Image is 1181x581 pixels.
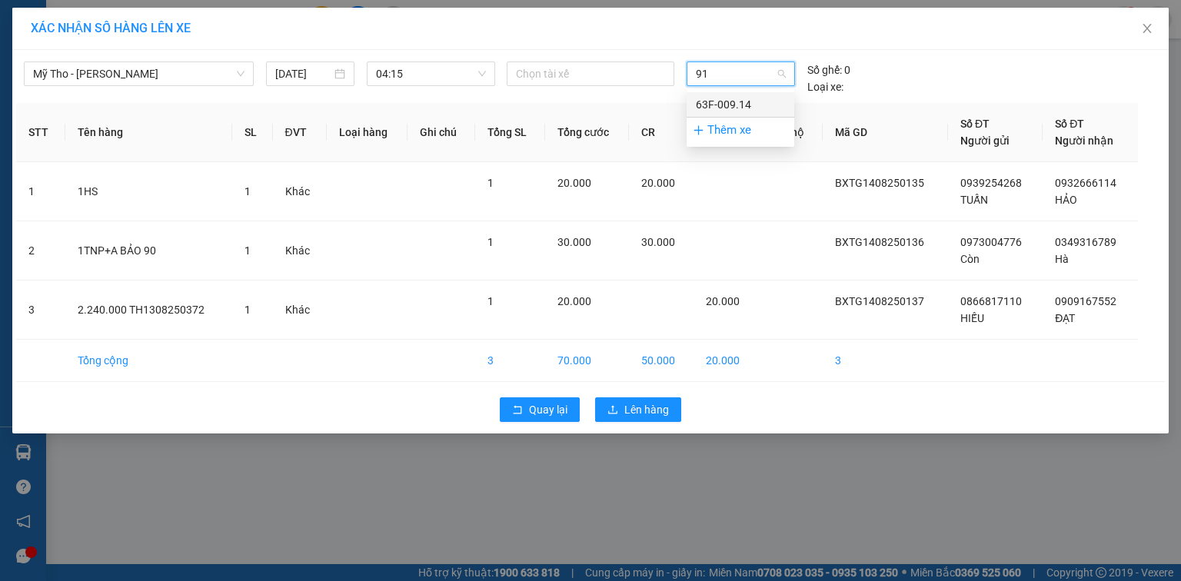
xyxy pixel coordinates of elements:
td: 3 [16,281,65,340]
th: Ghi chú [408,103,475,162]
span: HIẾU [960,312,984,324]
span: rollback [512,404,523,417]
span: BXTG1408250135 [835,177,924,189]
span: Người nhận [1055,134,1113,147]
td: Tổng cộng [65,340,232,382]
div: Thêm xe [687,117,794,144]
button: Close [1126,8,1169,51]
span: Số ĐT [1055,118,1084,130]
span: Người gửi [960,134,1010,147]
th: CR [629,103,694,162]
td: 3 [823,340,948,382]
span: 1 [487,236,494,248]
div: 63F-009.14 [687,92,794,117]
span: upload [607,404,618,417]
td: Khác [273,162,327,221]
th: SL [232,103,273,162]
span: 0973004776 [960,236,1022,248]
span: 30.000 [557,236,591,248]
span: plus [693,124,704,136]
span: 20.000 [706,295,740,307]
span: 0866817110 [960,295,1022,307]
span: Hà [1055,253,1069,265]
span: 1 [245,304,251,316]
span: BXTG1408250136 [835,236,924,248]
td: 2 [16,221,65,281]
th: Loại hàng [327,103,408,162]
div: 63F-009.14 [696,96,785,113]
span: Lên hàng [624,401,669,418]
span: HẢO [1055,194,1077,206]
span: 1 [487,177,494,189]
span: XÁC NHẬN SỐ HÀNG LÊN XE [31,21,191,35]
button: rollbackQuay lại [500,397,580,422]
th: ĐVT [273,103,327,162]
td: 1TNP+A BẢO 90 [65,221,232,281]
span: Mỹ Tho - Hồ Chí Minh [33,62,245,85]
span: 1 [245,185,251,198]
td: 50.000 [629,340,694,382]
td: Khác [273,221,327,281]
span: BXTG1408250137 [835,295,924,307]
span: 04:15 [376,62,487,85]
td: 1 [16,162,65,221]
td: 1HS [65,162,232,221]
span: TUẤN [960,194,988,206]
th: Tổng cước [545,103,629,162]
th: STT [16,103,65,162]
td: 2.240.000 TH1308250372 [65,281,232,340]
td: 20.000 [694,340,758,382]
span: 0932666114 [1055,177,1116,189]
div: 0 [807,61,850,78]
span: 20.000 [557,295,591,307]
th: Tên hàng [65,103,232,162]
span: Số ghế: [807,61,842,78]
span: ĐẠT [1055,312,1075,324]
span: 0349316789 [1055,236,1116,248]
span: 1 [245,244,251,257]
span: 30.000 [641,236,675,248]
th: Tổng SL [475,103,545,162]
td: Khác [273,281,327,340]
button: uploadLên hàng [595,397,681,422]
span: Số ĐT [960,118,990,130]
th: Mã GD [823,103,948,162]
td: 70.000 [545,340,629,382]
span: close [1141,22,1153,35]
span: Quay lại [529,401,567,418]
span: 1 [487,295,494,307]
span: Còn [960,253,980,265]
span: 0909167552 [1055,295,1116,307]
td: 3 [475,340,545,382]
input: 15/08/2025 [275,65,331,82]
span: 20.000 [641,177,675,189]
span: Loại xe: [807,78,843,95]
span: 20.000 [557,177,591,189]
span: 0939254268 [960,177,1022,189]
